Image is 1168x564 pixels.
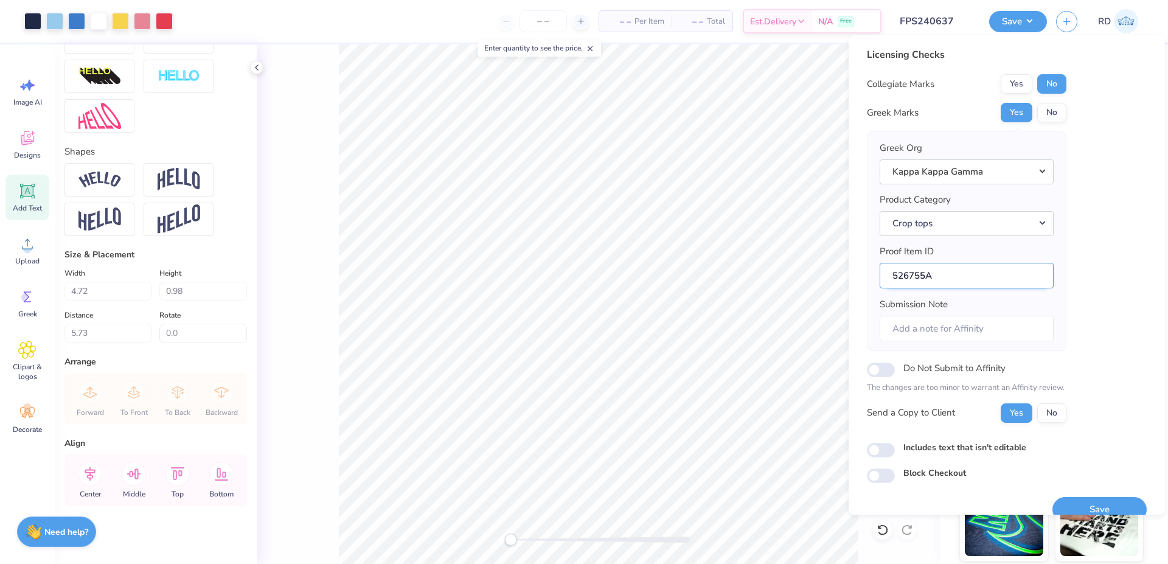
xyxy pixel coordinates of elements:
[880,141,922,155] label: Greek Org
[891,9,980,33] input: Untitled Design
[880,298,948,312] label: Submission Note
[159,266,181,280] label: Height
[1001,103,1032,122] button: Yes
[159,308,181,322] label: Rotate
[478,40,601,57] div: Enter quantity to see the price.
[679,15,703,28] span: – –
[818,15,833,28] span: N/A
[903,467,966,479] label: Block Checkout
[1037,103,1066,122] button: No
[64,266,85,280] label: Width
[707,15,725,28] span: Total
[13,425,42,434] span: Decorate
[880,159,1054,184] button: Kappa Kappa Gamma
[15,256,40,266] span: Upload
[989,11,1047,32] button: Save
[867,382,1066,394] p: The changes are too minor to warrant an Affinity review.
[867,406,955,420] div: Send a Copy to Client
[840,17,852,26] span: Free
[64,437,247,450] div: Align
[64,248,247,261] div: Size & Placement
[903,441,1026,454] label: Includes text that isn't editable
[78,103,121,129] img: Free Distort
[504,534,516,546] div: Accessibility label
[78,172,121,188] img: Arc
[158,204,200,234] img: Rise
[520,10,567,32] input: – –
[14,150,41,160] span: Designs
[607,15,631,28] span: – –
[13,97,42,107] span: Image AI
[880,245,934,259] label: Proof Item ID
[750,15,796,28] span: Est. Delivery
[44,526,88,538] strong: Need help?
[634,15,664,28] span: Per Item
[867,47,1066,62] div: Licensing Checks
[1060,495,1139,556] img: Water based Ink
[1001,74,1032,94] button: Yes
[880,193,951,207] label: Product Category
[158,69,200,83] img: Negative Space
[158,168,200,191] img: Arch
[78,67,121,86] img: 3D Illusion
[880,211,1054,236] button: Crop tops
[172,489,184,499] span: Top
[13,203,42,213] span: Add Text
[880,316,1054,342] input: Add a note for Affinity
[64,308,93,322] label: Distance
[965,495,1043,556] img: Glow in the Dark Ink
[1037,74,1066,94] button: No
[1093,9,1144,33] a: RD
[64,145,95,159] label: Shapes
[1001,403,1032,423] button: Yes
[1052,497,1147,522] button: Save
[867,77,934,91] div: Collegiate Marks
[80,489,101,499] span: Center
[123,489,145,499] span: Middle
[7,362,47,381] span: Clipart & logos
[209,489,234,499] span: Bottom
[867,106,919,120] div: Greek Marks
[64,355,247,368] div: Arrange
[1114,9,1138,33] img: Rommel Del Rosario
[1037,403,1066,423] button: No
[903,360,1006,376] label: Do Not Submit to Affinity
[18,309,37,319] span: Greek
[1098,15,1111,29] span: RD
[78,207,121,231] img: Flag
